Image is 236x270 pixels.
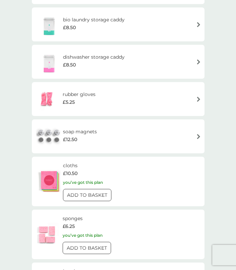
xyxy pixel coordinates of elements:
img: arrow right [196,134,201,139]
span: £5.25 [63,98,75,106]
img: cloths [35,170,63,193]
span: £8.50 [63,24,76,31]
h6: soap magnets [63,128,97,135]
img: sponges [35,223,59,246]
p: you’ve got this plan [63,179,103,186]
img: arrow right [196,97,201,102]
p: ADD TO BASKET [67,191,107,199]
h6: dishwasher storage caddy [63,53,125,61]
span: £8.50 [63,61,76,69]
span: £6.25 [63,223,75,230]
img: soap magnets [35,124,63,148]
button: ADD TO BASKET [63,189,111,201]
img: bio laundry storage caddy [35,13,63,36]
p: ADD TO BASKET [67,244,107,252]
h6: cloths [63,162,103,169]
button: ADD TO BASKET [63,242,111,254]
p: you’ve got this plan [63,232,103,238]
h6: rubber gloves [63,91,95,98]
span: £12.50 [63,136,77,143]
img: arrow right [196,22,201,27]
img: rubber gloves [35,87,59,111]
img: dishwasher storage caddy [35,50,63,74]
h6: bio laundry storage caddy [63,16,125,23]
img: arrow right [196,59,201,64]
h6: sponges [63,215,103,222]
span: £10.50 [63,170,78,177]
